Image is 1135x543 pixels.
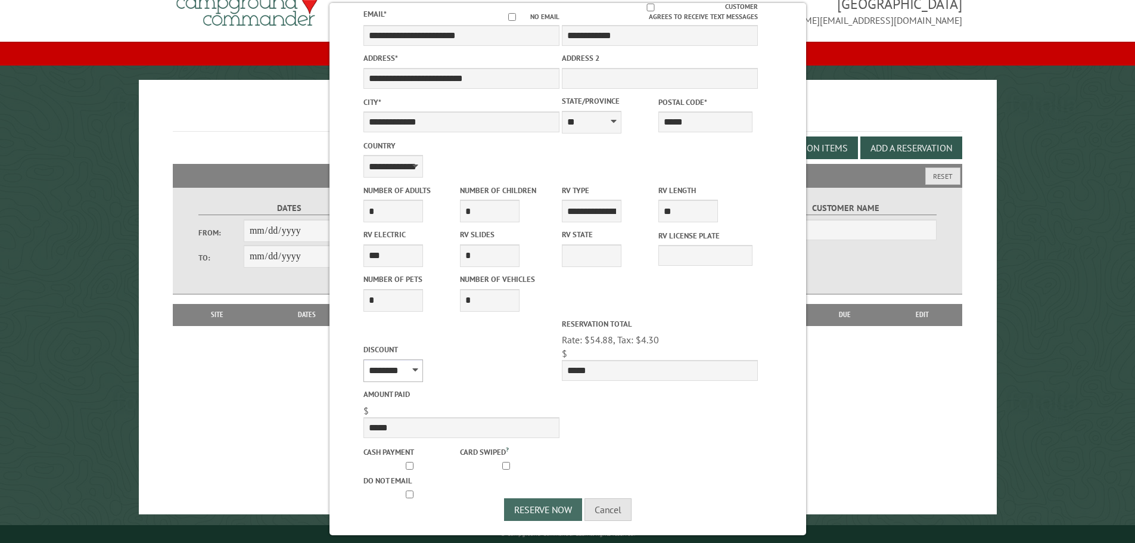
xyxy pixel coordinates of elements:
input: No email [494,13,530,21]
th: Due [807,304,882,325]
label: Reservation Total [562,318,758,330]
th: Edit [882,304,963,325]
button: Edit Add-on Items [755,136,858,159]
label: Cash payment [363,446,458,458]
label: From: [198,227,244,238]
label: Number of Pets [363,274,458,285]
h2: Filters [173,164,963,187]
label: RV Slides [460,229,554,240]
label: No email [494,12,559,22]
label: Number of Vehicles [460,274,554,285]
label: Country [363,140,559,151]
label: RV Electric [363,229,458,240]
label: Amount paid [363,389,559,400]
label: Customer Name [755,201,937,215]
label: Number of Adults [363,185,458,196]
label: RV Type [562,185,656,196]
span: $ [363,405,369,417]
th: Dates [256,304,358,325]
label: RV License Plate [658,230,752,241]
label: Card swiped [460,445,554,458]
label: RV Length [658,185,752,196]
th: Site [179,304,256,325]
label: Number of Children [460,185,554,196]
label: To: [198,252,244,263]
label: Dates [198,201,380,215]
button: Add a Reservation [860,136,962,159]
label: City [363,97,559,108]
h1: Reservations [173,99,963,132]
label: Discount [363,344,559,355]
span: Rate: $54.88, Tax: $4.30 [562,334,659,346]
label: Postal Code [658,97,752,108]
input: Customer agrees to receive text messages [576,4,725,11]
button: Reset [925,167,960,185]
span: $ [562,347,567,359]
a: ? [506,445,509,454]
small: © Campground Commander LLC. All rights reserved. [500,530,635,538]
button: Cancel [584,498,632,521]
label: Customer agrees to receive text messages [562,2,758,22]
label: Address 2 [562,52,758,64]
label: Email [363,9,387,19]
label: Do not email [363,475,458,486]
label: RV State [562,229,656,240]
label: State/Province [562,95,656,107]
label: Address [363,52,559,64]
button: Reserve Now [504,498,582,521]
